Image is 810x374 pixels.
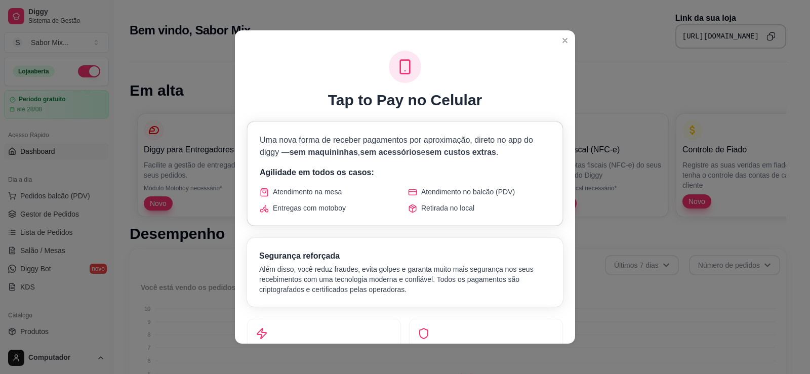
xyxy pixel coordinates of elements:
[425,148,496,156] span: sem custos extras
[421,203,474,213] span: Retirada no local
[421,187,515,197] span: Atendimento no balcão (PDV)
[259,250,551,262] h3: Segurança reforçada
[328,91,482,109] h1: Tap to Pay no Celular
[360,148,421,156] span: sem acessórios
[290,148,358,156] span: sem maquininhas
[557,32,573,49] button: Close
[260,167,550,179] p: Agilidade em todos os casos:
[273,187,342,197] span: Atendimento na mesa
[259,264,551,295] p: Além disso, você reduz fraudes, evita golpes e garanta muito mais segurança nos seus recebimentos...
[273,203,346,213] span: Entregas com motoboy
[260,134,550,158] p: Uma nova forma de receber pagamentos por aproximação, direto no app do diggy — , e .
